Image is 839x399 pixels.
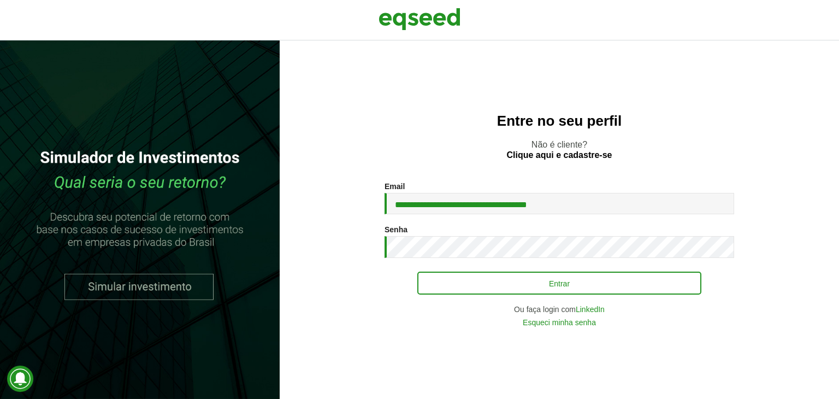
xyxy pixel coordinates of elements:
[507,151,612,160] a: Clique aqui e cadastre-se
[385,226,407,233] label: Senha
[302,113,817,129] h2: Entre no seu perfil
[302,139,817,160] p: Não é cliente?
[417,272,701,295] button: Entrar
[385,306,734,313] div: Ou faça login com
[385,183,405,190] label: Email
[379,5,460,33] img: EqSeed Logo
[576,306,605,313] a: LinkedIn
[523,319,596,326] a: Esqueci minha senha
